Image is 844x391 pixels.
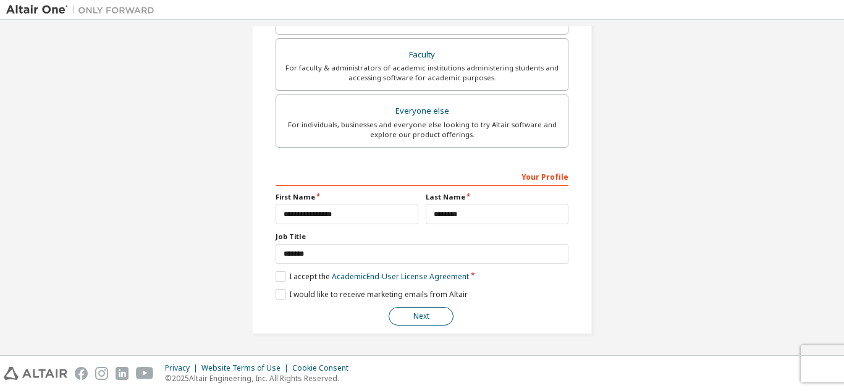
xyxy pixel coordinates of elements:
img: facebook.svg [75,367,88,380]
img: linkedin.svg [116,367,129,380]
div: For faculty & administrators of academic institutions administering students and accessing softwa... [284,63,560,83]
img: Altair One [6,4,161,16]
label: I accept the [276,271,469,282]
img: instagram.svg [95,367,108,380]
a: Academic End-User License Agreement [332,271,469,282]
div: Everyone else [284,103,560,120]
label: Job Title [276,232,568,242]
div: Website Terms of Use [201,363,292,373]
button: Next [389,307,454,326]
div: Privacy [165,363,201,373]
img: youtube.svg [136,367,154,380]
img: altair_logo.svg [4,367,67,380]
div: Cookie Consent [292,363,356,373]
p: © 2025 Altair Engineering, Inc. All Rights Reserved. [165,373,356,384]
div: Your Profile [276,166,568,186]
div: Faculty [284,46,560,64]
div: For individuals, businesses and everyone else looking to try Altair software and explore our prod... [284,120,560,140]
label: First Name [276,192,418,202]
label: Last Name [426,192,568,202]
label: I would like to receive marketing emails from Altair [276,289,468,300]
